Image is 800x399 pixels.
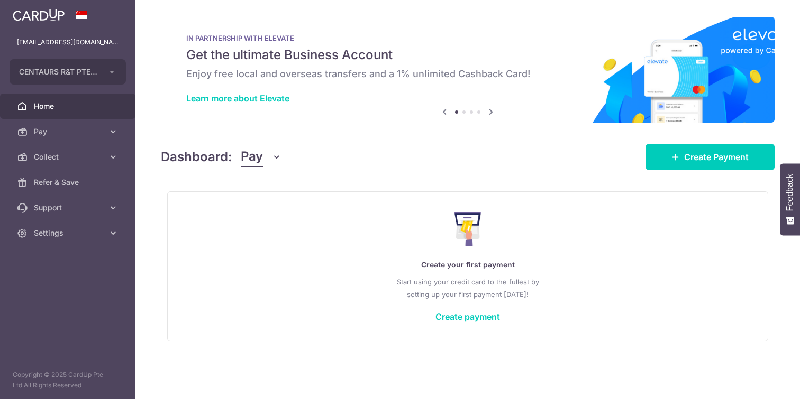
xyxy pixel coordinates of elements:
span: Collect [34,152,104,162]
a: Create Payment [646,144,775,170]
img: Make Payment [454,212,481,246]
p: Start using your credit card to the fullest by setting up your first payment [DATE]! [189,275,747,301]
span: Home [34,101,104,112]
a: Learn more about Elevate [186,93,289,104]
span: Refer & Save [34,177,104,188]
h5: Get the ultimate Business Account [186,47,749,63]
span: Pay [34,126,104,137]
p: IN PARTNERSHIP WITH ELEVATE [186,34,749,42]
span: Pay [241,147,263,167]
button: CENTAURS R&T PTE. LTD. [10,59,126,85]
button: Feedback - Show survey [780,163,800,235]
img: CardUp [13,8,65,21]
span: Settings [34,228,104,238]
img: Renovation banner [161,17,775,123]
span: Create Payment [684,151,749,163]
button: Pay [241,147,281,167]
a: Create payment [435,311,500,322]
p: Create your first payment [189,258,747,271]
span: CENTAURS R&T PTE. LTD. [19,67,97,77]
h6: Enjoy free local and overseas transfers and a 1% unlimited Cashback Card! [186,68,749,80]
span: Feedback [785,174,795,211]
span: Support [34,202,104,213]
p: [EMAIL_ADDRESS][DOMAIN_NAME] [17,37,119,48]
h4: Dashboard: [161,147,232,166]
